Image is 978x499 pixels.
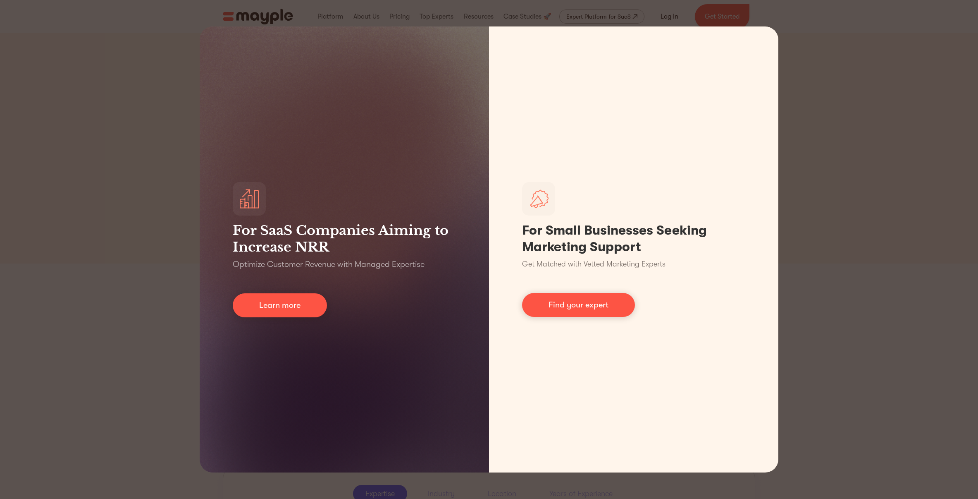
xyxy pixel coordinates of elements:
[233,293,327,317] a: Learn more
[522,222,745,255] h1: For Small Businesses Seeking Marketing Support
[522,293,635,317] a: Find your expert
[233,259,425,270] p: Optimize Customer Revenue with Managed Expertise
[522,259,666,270] p: Get Matched with Vetted Marketing Experts
[233,222,456,255] h3: For SaaS Companies Aiming to Increase NRR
